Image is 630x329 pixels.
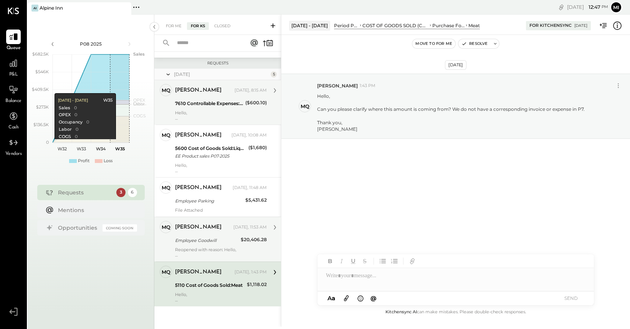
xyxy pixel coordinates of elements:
div: [DATE], 1:43 PM [235,269,267,275]
div: Period P&L [334,22,359,29]
div: Hello, [175,292,267,303]
div: For KitchenSync [529,23,572,29]
div: 7610 Controllable Expenses:Meals Research [175,100,243,107]
div: W35 [103,97,112,104]
div: Loss [104,158,112,164]
div: [PERSON_NAME] [175,132,222,139]
div: EE Product sales P07-2025 [175,152,246,160]
a: Balance [0,82,26,105]
text: W33 [77,146,86,151]
a: Cash [0,109,26,131]
div: Meat [468,22,480,29]
button: Ordered List [389,256,399,266]
span: P&L [9,71,18,78]
div: Requests [158,61,277,66]
button: @ [368,293,379,303]
div: For Me [162,22,185,30]
text: $682.5K [32,51,49,57]
div: Mentions [58,206,133,214]
text: W34 [96,146,106,151]
div: MQ [162,224,170,231]
div: Purchase Food [432,22,465,29]
div: Labor [58,127,71,133]
text: Labor [133,101,145,107]
button: Move to for me [412,39,455,48]
button: Bold [325,256,335,266]
text: 0 [46,140,49,145]
text: $273K [36,104,49,110]
div: [PERSON_NAME] [175,268,222,276]
text: W35 [115,146,125,151]
div: Hello, [175,110,267,121]
div: Profit [78,158,89,164]
button: Resolve [458,39,491,48]
text: W32 [58,146,67,151]
div: Can you please clarify where this amount is coming from? We do not have a corresponding invoice o... [317,106,585,112]
span: Queue [7,45,21,52]
div: Coming Soon [103,224,137,232]
div: [DATE], 11:48 AM [233,185,267,191]
div: OPEX [58,112,70,118]
div: [DATE] [445,60,466,70]
div: copy link [557,3,565,11]
span: [PERSON_NAME] [317,82,358,89]
p: Hello, [317,93,585,132]
div: $20,406.28 [241,236,267,243]
div: [DATE], 8:15 AM [235,87,267,94]
span: Balance [5,98,21,105]
div: MQ [162,268,170,276]
div: [DATE] [574,23,587,28]
div: Occupancy [58,119,82,125]
a: Queue [0,30,26,52]
div: For KS [187,22,209,30]
div: P08 2025 [58,41,124,47]
div: MQ [301,103,309,110]
div: 6 [128,188,137,197]
button: Aa [325,294,337,303]
div: MQ [162,184,170,191]
div: 5110 Cost of Goods Sold:Meat [175,281,245,289]
div: [DATE] - [DATE] [289,21,330,30]
button: SEND [556,293,586,303]
text: COGS [133,113,146,118]
div: MQ [162,132,170,139]
a: Vendors [0,135,26,158]
div: 0 [74,112,77,118]
button: Underline [348,256,358,266]
div: $1,118.02 [247,281,267,288]
div: Opportunities [58,224,99,232]
div: [PERSON_NAME] [175,224,222,231]
div: Reopened with reason: Hello, [175,247,267,258]
div: [PERSON_NAME] [175,184,222,192]
div: Employee Parking [175,197,243,205]
div: ($600.10) [245,99,267,107]
text: Sales [133,51,145,57]
div: AI [31,5,38,12]
div: 5 [271,71,277,77]
span: 1:43 PM [360,83,375,89]
div: [DATE] [174,71,269,77]
span: a [332,294,335,302]
text: $546K [35,69,49,74]
div: Hello, [175,163,267,173]
span: Vendors [5,151,22,158]
div: 0 [75,127,78,133]
div: [DATE], 11:53 AM [233,224,267,230]
button: Strikethrough [360,256,370,266]
div: MQ [162,87,170,94]
div: Requests [58,189,112,196]
button: Mi [610,1,622,13]
div: 0 [74,134,77,140]
div: File Attached [175,207,267,213]
div: 3 [116,188,126,197]
text: OPEX [133,97,146,103]
div: [PERSON_NAME] [317,126,585,132]
text: Occu... [133,101,146,106]
div: $5,431.62 [245,196,267,204]
div: [DATE] - [DATE] [58,98,88,103]
div: [PERSON_NAME] [175,87,222,94]
div: 5600 Cost of Goods Sold:Liquor [175,145,246,152]
div: [DATE] [567,3,608,11]
div: COST OF GOODS SOLD (COGS) [362,22,428,29]
text: $136.5K [33,122,49,127]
